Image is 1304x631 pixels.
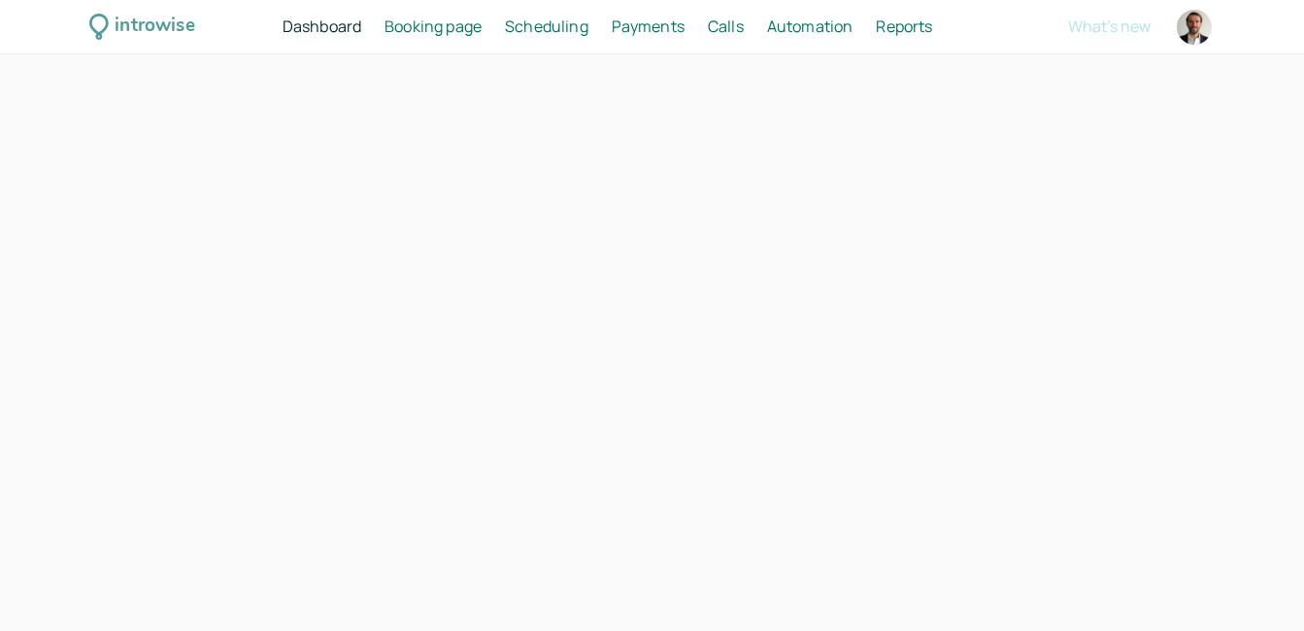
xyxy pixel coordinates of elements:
a: Reports [876,15,932,40]
span: Scheduling [505,16,588,37]
a: Scheduling [505,15,588,40]
a: Account [1174,7,1215,48]
span: Dashboard [283,16,361,37]
span: Reports [876,16,932,37]
button: What's new [1068,17,1151,35]
span: What's new [1068,16,1151,37]
span: Booking page [385,16,482,37]
a: Dashboard [283,15,361,40]
a: Booking page [385,15,482,40]
div: introwise [115,12,194,42]
span: Automation [767,16,853,37]
a: introwise [89,12,195,42]
a: Automation [767,15,853,40]
iframe: Chat Widget [1207,538,1304,631]
span: Calls [708,16,744,37]
a: Payments [612,15,685,40]
a: Calls [708,15,744,40]
span: Payments [612,16,685,37]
